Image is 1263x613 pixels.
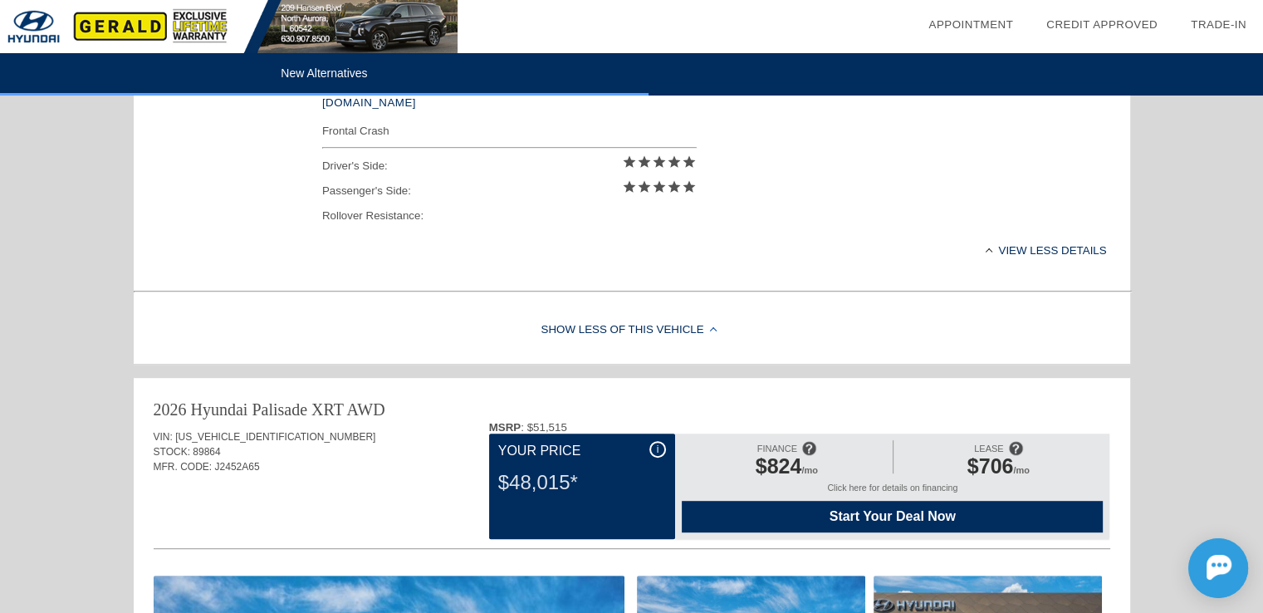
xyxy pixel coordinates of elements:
[974,444,1003,454] span: LEASE
[154,398,308,421] div: 2026 Hyundai Palisade
[489,421,1110,434] div: : $51,515
[652,179,667,194] i: star
[756,454,802,478] span: $824
[154,446,190,458] span: STOCK:
[498,461,666,504] div: $48,015*
[134,297,1130,364] div: Show Less of this Vehicle
[967,454,1014,478] span: $706
[322,154,697,179] div: Driver's Side:
[622,179,637,194] i: star
[637,154,652,169] i: star
[154,461,213,473] span: MFR. CODE:
[702,509,1082,524] span: Start Your Deal Now
[498,441,666,461] div: Your Price
[193,446,220,458] span: 89864
[322,230,1107,271] div: View less details
[682,483,1103,501] div: Click here for details on financing
[652,154,667,169] i: star
[1114,523,1263,613] iframe: Chat Assistance
[928,18,1013,31] a: Appointment
[682,154,697,169] i: star
[322,120,697,141] div: Frontal Crash
[1046,18,1158,31] a: Credit Approved
[690,454,883,483] div: /mo
[622,154,637,169] i: star
[154,431,173,443] span: VIN:
[489,421,521,434] b: MSRP
[322,204,697,228] div: Rollover Resistance:
[1191,18,1246,31] a: Trade-In
[322,179,697,204] div: Passenger's Side:
[215,461,260,473] span: J2452A65
[667,179,682,194] i: star
[637,179,652,194] i: star
[667,154,682,169] i: star
[649,441,666,458] div: i
[757,444,797,454] span: FINANCE
[175,431,375,443] span: [US_VEHICLE_IDENTIFICATION_NUMBER]
[682,179,697,194] i: star
[311,398,385,421] div: XRT AWD
[902,454,1094,483] div: /mo
[154,499,1110,526] div: Quoted on [DATE] 9:01:45 AM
